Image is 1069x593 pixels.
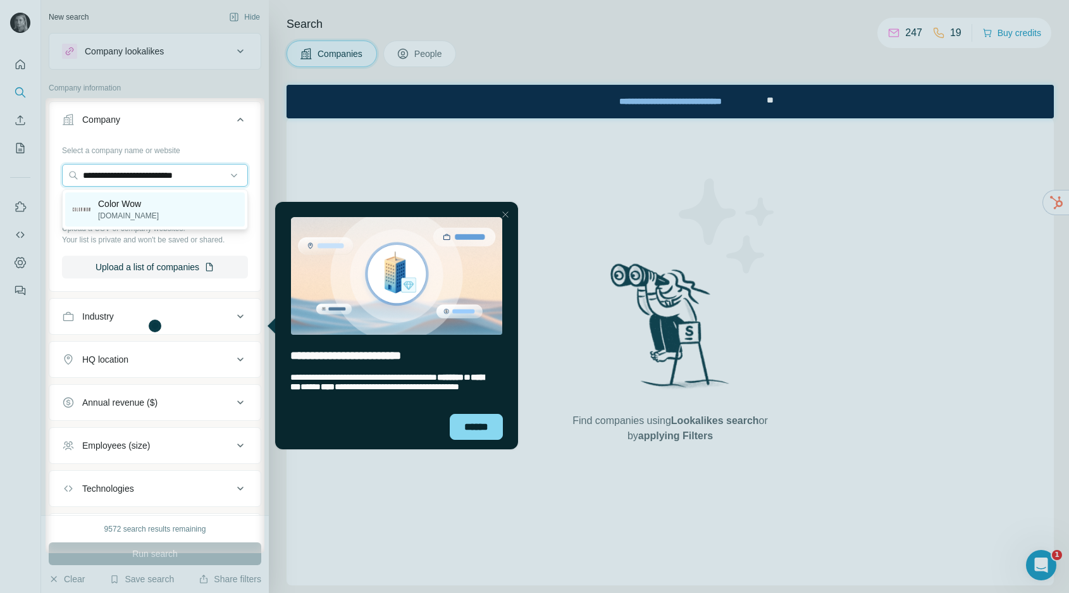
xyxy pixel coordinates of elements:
[82,310,114,323] div: Industry
[82,396,158,409] div: Annual revenue ($)
[104,523,206,535] div: 9572 search results remaining
[82,353,128,366] div: HQ location
[264,199,521,452] iframe: Tooltip
[62,256,248,278] button: Upload a list of companies
[82,113,120,126] div: Company
[49,104,261,140] button: Company
[49,473,261,504] button: Technologies
[62,140,248,156] div: Select a company name or website
[297,3,471,30] div: Watch our October Product update
[49,430,261,461] button: Employees (size)
[98,197,159,210] p: Color Wow
[73,208,90,211] img: Color Wow
[98,210,159,222] p: [DOMAIN_NAME]
[82,439,150,452] div: Employees (size)
[49,301,261,332] button: Industry
[62,234,248,246] p: Your list is private and won't be saved or shared.
[49,387,261,418] button: Annual revenue ($)
[49,344,261,375] button: HQ location
[82,482,134,495] div: Technologies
